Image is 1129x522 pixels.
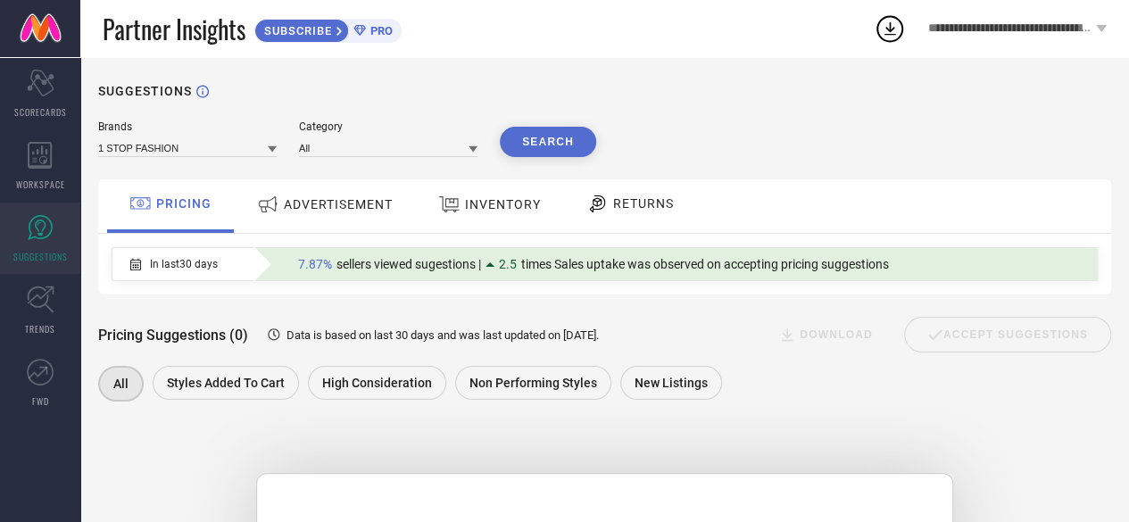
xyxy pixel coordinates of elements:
span: Data is based on last 30 days and was last updated on [DATE] . [286,328,599,342]
div: Category [299,120,477,133]
span: RETURNS [613,196,674,211]
span: New Listings [635,376,708,390]
div: Open download list [874,12,906,45]
span: TRENDS [25,322,55,336]
button: Search [500,127,596,157]
span: SCORECARDS [14,105,67,119]
span: sellers viewed sugestions | [336,257,481,271]
div: Accept Suggestions [904,317,1111,352]
span: SUBSCRIBE [255,24,336,37]
div: Brands [98,120,277,133]
span: Pricing Suggestions (0) [98,327,248,344]
span: ADVERTISEMENT [284,197,393,211]
span: 7.87% [298,257,332,271]
span: High Consideration [322,376,432,390]
span: WORKSPACE [16,178,65,191]
span: PRO [366,24,393,37]
span: PRICING [156,196,212,211]
span: times Sales uptake was observed on accepting pricing suggestions [521,257,889,271]
a: SUBSCRIBEPRO [254,14,402,43]
span: All [113,377,129,391]
span: Styles Added To Cart [167,376,285,390]
div: Percentage of sellers who have viewed suggestions for the current Insight Type [289,253,898,276]
span: Partner Insights [103,11,245,47]
span: 2.5 [499,257,517,271]
span: SUGGESTIONS [13,250,68,263]
span: In last 30 days [150,258,218,270]
span: INVENTORY [465,197,541,211]
span: Non Performing Styles [469,376,597,390]
span: FWD [32,394,49,408]
h1: SUGGESTIONS [98,84,192,98]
